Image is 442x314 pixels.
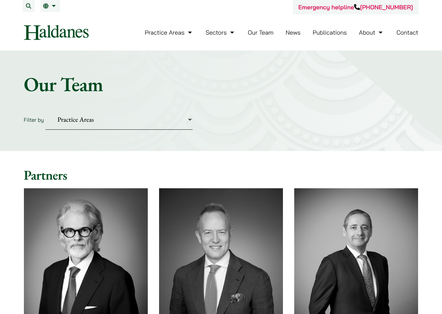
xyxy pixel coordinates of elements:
h1: Our Team [24,72,418,96]
a: News [286,29,301,36]
a: Publications [313,29,347,36]
a: Practice Areas [145,29,194,36]
img: Logo of Haldanes [24,25,89,40]
a: EN [43,3,57,9]
a: Our Team [248,29,273,36]
h2: Partners [24,167,418,183]
a: Emergency helpline[PHONE_NUMBER] [298,3,413,11]
a: About [359,29,384,36]
a: Contact [397,29,418,36]
label: Filter by [24,116,44,123]
a: Sectors [206,29,235,36]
